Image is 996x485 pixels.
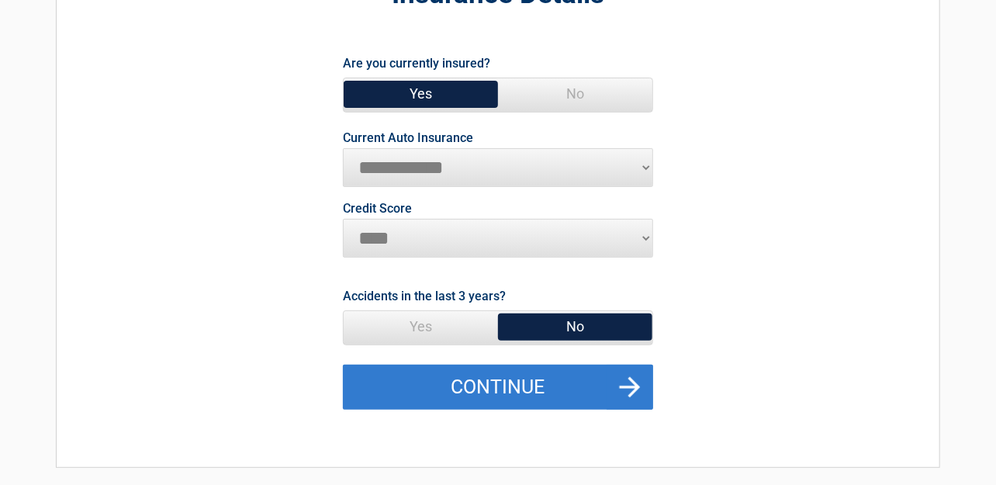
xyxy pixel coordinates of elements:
label: Credit Score [343,203,412,215]
span: No [498,311,652,342]
span: No [498,78,652,109]
label: Are you currently insured? [343,53,490,74]
label: Current Auto Insurance [343,132,473,144]
label: Accidents in the last 3 years? [343,286,506,307]
span: Yes [344,311,498,342]
span: Yes [344,78,498,109]
button: Continue [343,365,653,410]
